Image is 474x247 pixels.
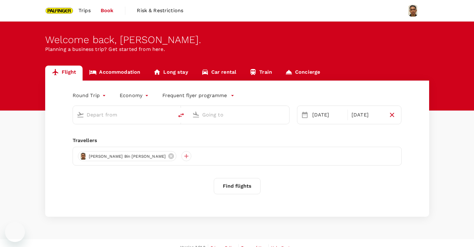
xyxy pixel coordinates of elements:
[79,152,87,160] img: avatar-6654046f5d07b.png
[174,108,189,123] button: delete
[162,92,234,99] button: Frequent flyer programme
[310,109,346,121] div: [DATE]
[195,66,243,81] a: Car rental
[349,109,385,121] div: [DATE]
[87,110,160,120] input: Depart from
[120,91,150,101] div: Economy
[162,92,227,99] p: Frequent flyer programme
[78,151,177,161] div: [PERSON_NAME] Bin [PERSON_NAME]
[73,91,108,101] div: Round Trip
[73,137,402,144] div: Travellers
[147,66,194,81] a: Long stay
[45,4,74,17] img: Palfinger Asia Pacific Pte Ltd
[79,7,91,14] span: Trips
[243,66,279,81] a: Train
[285,114,286,115] button: Open
[214,178,261,194] button: Find flights
[45,34,429,46] div: Welcome back , [PERSON_NAME] .
[169,114,170,115] button: Open
[5,222,25,242] iframe: Button to launch messaging window
[202,110,276,120] input: Going to
[45,66,83,81] a: Flight
[407,4,419,17] img: Muhammad Fauzi Bin Ali Akbar
[137,7,183,14] span: Risk & Restrictions
[83,66,147,81] a: Accommodation
[279,66,327,81] a: Concierge
[45,46,429,53] p: Planning a business trip? Get started from here.
[85,153,170,160] span: [PERSON_NAME] Bin [PERSON_NAME]
[101,7,114,14] span: Book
